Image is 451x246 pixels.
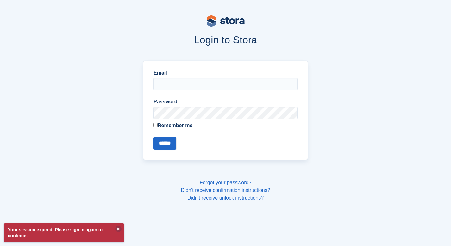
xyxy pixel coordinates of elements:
a: Forgot your password? [200,180,252,185]
label: Remember me [153,122,298,129]
h1: Login to Stora [22,34,429,46]
input: Remember me [153,123,158,127]
label: Password [153,98,298,106]
label: Email [153,69,298,77]
a: Didn't receive unlock instructions? [187,195,264,200]
p: Your session expired. Please sign in again to continue. [4,223,124,242]
a: Didn't receive confirmation instructions? [181,188,270,193]
img: stora-logo-53a41332b3708ae10de48c4981b4e9114cc0af31d8433b30ea865607fb682f29.svg [207,15,245,27]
